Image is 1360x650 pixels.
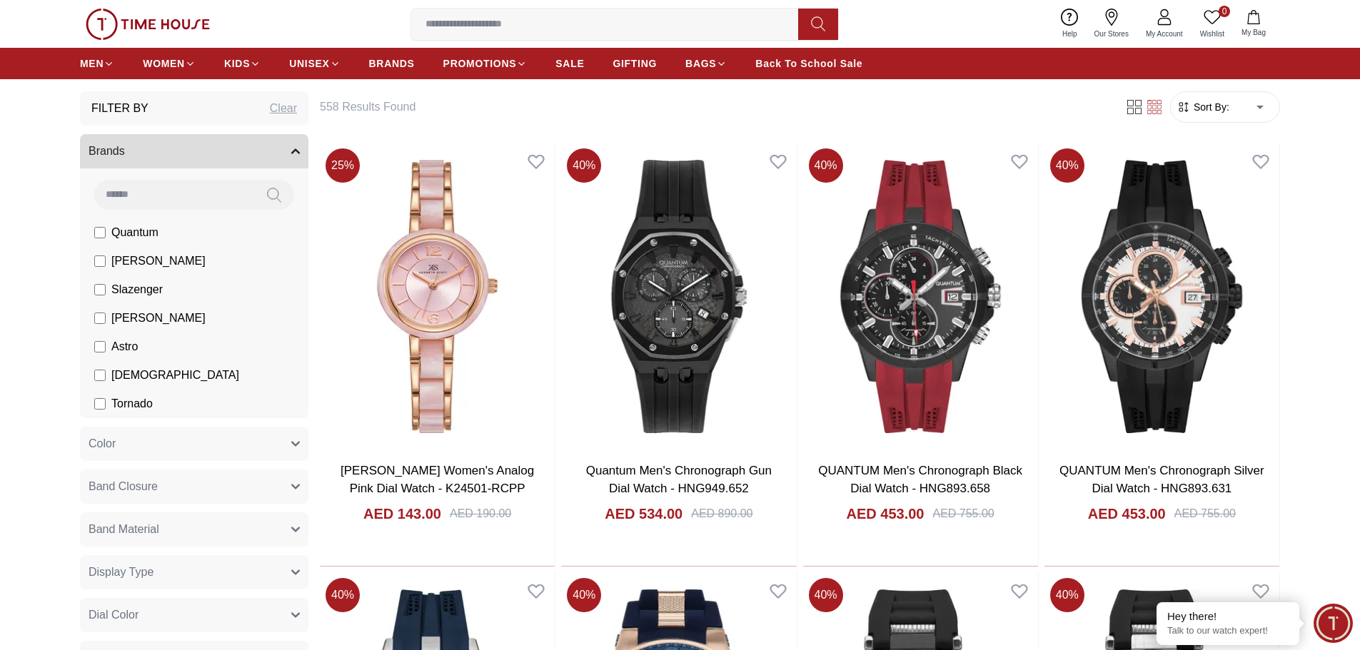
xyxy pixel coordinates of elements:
[369,51,415,76] a: BRANDS
[111,395,153,412] span: Tornado
[685,51,727,76] a: BAGS
[1219,6,1230,17] span: 0
[80,51,114,76] a: MEN
[91,100,148,117] h3: Filter By
[561,143,796,450] img: Quantum Men's Chronograph Gun Dial Watch - HNG949.652
[443,56,517,71] span: PROMOTIONS
[320,143,555,450] img: Kenneth Scott Women's Analog Pink Dial Watch - K24501-RCPP
[326,578,360,612] span: 40 %
[326,148,360,183] span: 25 %
[224,51,261,76] a: KIDS
[80,469,308,504] button: Band Closure
[818,464,1022,496] a: QUANTUM Men's Chronograph Black Dial Watch - HNG893.658
[1233,7,1274,41] button: My Bag
[369,56,415,71] span: BRANDS
[289,51,340,76] a: UNISEX
[1050,578,1084,612] span: 40 %
[143,51,196,76] a: WOMEN
[809,578,843,612] span: 40 %
[80,598,308,632] button: Dial Color
[809,148,843,183] span: 40 %
[613,56,657,71] span: GIFTING
[450,505,511,522] div: AED 190.00
[80,555,308,589] button: Display Type
[1044,143,1279,450] img: QUANTUM Men's Chronograph Silver Dial Watch - HNG893.631
[1174,505,1236,522] div: AED 755.00
[443,51,528,76] a: PROMOTIONS
[94,398,106,410] input: Tornado
[1088,504,1166,524] h4: AED 453.00
[94,370,106,381] input: [DEMOGRAPHIC_DATA]
[86,9,210,40] img: ...
[1177,100,1229,114] button: Sort By:
[847,504,925,524] h4: AED 453.00
[1167,625,1289,637] p: Talk to our watch expert!
[555,56,584,71] span: SALE
[111,310,206,327] span: [PERSON_NAME]
[89,478,158,495] span: Band Closure
[1086,6,1137,42] a: Our Stores
[932,505,994,522] div: AED 755.00
[605,504,682,524] h4: AED 534.00
[80,56,104,71] span: MEN
[94,284,106,295] input: Slazenger
[555,51,584,76] a: SALE
[94,341,106,352] input: Astro
[111,253,206,270] span: [PERSON_NAME]
[80,134,308,168] button: Brands
[1236,27,1271,38] span: My Bag
[1057,29,1083,39] span: Help
[320,98,1107,116] h6: 558 Results Found
[1167,609,1289,624] div: Hey there!
[89,606,138,624] span: Dial Color
[111,281,163,298] span: Slazenger
[1089,29,1134,39] span: Our Stores
[363,504,441,524] h4: AED 143.00
[94,313,106,324] input: [PERSON_NAME]
[94,255,106,267] input: [PERSON_NAME]
[289,56,329,71] span: UNISEX
[1050,148,1084,183] span: 40 %
[341,464,534,496] a: [PERSON_NAME] Women's Analog Pink Dial Watch - K24501-RCPP
[143,56,185,71] span: WOMEN
[803,143,1038,450] img: QUANTUM Men's Chronograph Black Dial Watch - HNG893.658
[685,56,716,71] span: BAGS
[586,464,772,496] a: Quantum Men's Chronograph Gun Dial Watch - HNG949.652
[89,143,125,160] span: Brands
[1314,604,1353,643] div: Chat Widget
[613,51,657,76] a: GIFTING
[89,521,159,538] span: Band Material
[1059,464,1264,496] a: QUANTUM Men's Chronograph Silver Dial Watch - HNG893.631
[567,148,601,183] span: 40 %
[1194,29,1230,39] span: Wishlist
[1054,6,1086,42] a: Help
[80,427,308,461] button: Color
[567,578,601,612] span: 40 %
[224,56,250,71] span: KIDS
[111,338,138,355] span: Astro
[80,512,308,547] button: Band Material
[755,56,862,71] span: Back To School Sale
[111,367,239,384] span: [DEMOGRAPHIC_DATA]
[270,100,297,117] div: Clear
[1140,29,1189,39] span: My Account
[1192,6,1233,42] a: 0Wishlist
[89,564,153,581] span: Display Type
[691,505,752,522] div: AED 890.00
[89,435,116,452] span: Color
[1191,100,1229,114] span: Sort By:
[111,224,158,241] span: Quantum
[94,227,106,238] input: Quantum
[755,51,862,76] a: Back To School Sale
